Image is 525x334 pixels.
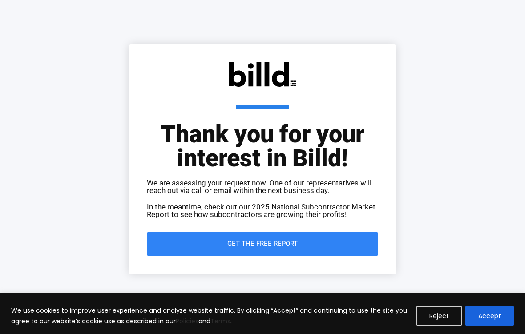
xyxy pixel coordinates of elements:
a: Get the Free Report [147,232,378,256]
p: We use cookies to improve user experience and analyze website traffic. By clicking “Accept” and c... [11,305,410,326]
button: Accept [465,306,514,326]
a: Policies [176,317,198,326]
p: In the meantime, check out our 2025 National Subcontractor Market Report to see how subcontractor... [147,203,378,218]
span: Get the Free Report [227,241,298,247]
button: Reject [416,306,462,326]
a: Terms [210,317,230,326]
p: We are assessing your request now. One of our representatives will reach out via call or email wi... [147,179,378,194]
h1: Thank you for your interest in Billd! [147,105,378,170]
